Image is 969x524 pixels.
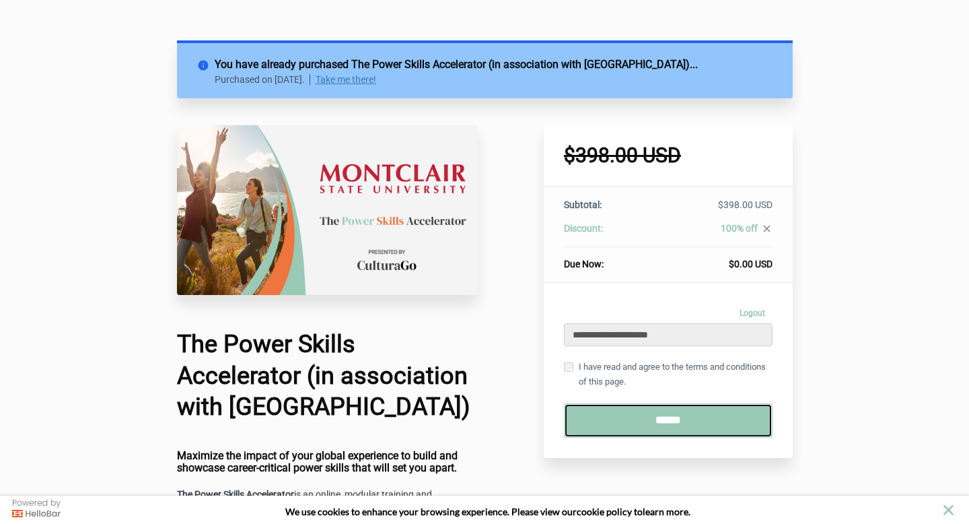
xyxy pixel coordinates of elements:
p: Purchased on [DATE]. [215,74,311,85]
h2: You have already purchased The Power Skills Accelerator (in association with [GEOGRAPHIC_DATA])... [215,57,773,73]
i: close [761,223,773,234]
img: 22c75da-26a4-67b4-fa6d-d7146dedb322_Montclair.png [177,125,478,295]
button: close [940,502,957,519]
a: Logout [732,303,773,323]
span: learn more. [643,506,690,517]
span: We use cookies to enhance your browsing experience. Please view our [285,506,577,517]
td: $398.00 USD [651,198,772,222]
h1: $398.00 USD [564,145,773,166]
th: Due Now: [564,247,651,271]
span: Subtotal: [564,199,602,210]
span: $0.00 USD [729,259,773,269]
a: Take me there! [316,74,376,85]
th: Discount: [564,222,651,247]
label: I have read and agree to the terms and conditions of this page. [564,360,773,389]
a: close [758,223,773,238]
strong: to [634,506,643,517]
a: cookie policy [577,506,632,517]
h1: The Power Skills Accelerator (in association with [GEOGRAPHIC_DATA]) [177,329,478,423]
h4: Maximize the impact of your global experience to build and showcase career-critical power skills ... [177,450,478,473]
input: I have read and agree to the terms and conditions of this page. [564,362,573,372]
strong: The Power Skills Accelerator [177,489,294,500]
span: 100% off [721,223,758,234]
i: info [197,57,215,69]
